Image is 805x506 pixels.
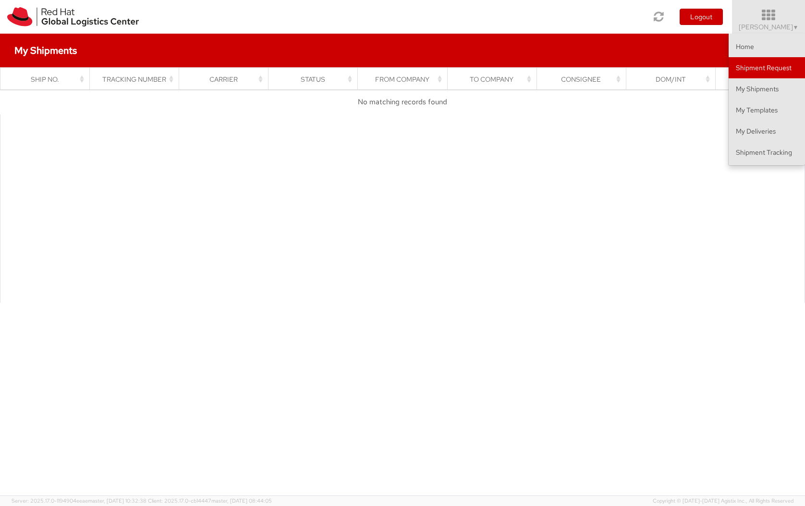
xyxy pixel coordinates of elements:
a: Home [729,36,805,57]
button: Logout [680,9,723,25]
div: Status [277,74,355,84]
span: master, [DATE] 10:32:38 [88,497,146,504]
div: Ship Date [724,74,802,84]
span: Client: 2025.17.0-cb14447 [148,497,272,504]
a: My Templates [729,99,805,121]
div: To Company [456,74,534,84]
span: Server: 2025.17.0-1194904eeae [12,497,146,504]
div: Consignee [545,74,623,84]
h4: My Shipments [14,45,77,56]
a: My Deliveries [729,121,805,142]
a: Shipment Request [729,57,805,78]
div: From Company [366,74,444,84]
span: master, [DATE] 08:44:05 [211,497,272,504]
div: Carrier [188,74,266,84]
div: Ship No. [9,74,87,84]
a: My Shipments [729,78,805,99]
div: Dom/Int [634,74,712,84]
span: [PERSON_NAME] [739,23,799,31]
img: rh-logistics-00dfa346123c4ec078e1.svg [7,7,139,26]
a: Shipment Tracking [729,142,805,163]
span: ▼ [793,24,799,31]
div: Tracking Number [98,74,176,84]
span: Copyright © [DATE]-[DATE] Agistix Inc., All Rights Reserved [653,497,793,505]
